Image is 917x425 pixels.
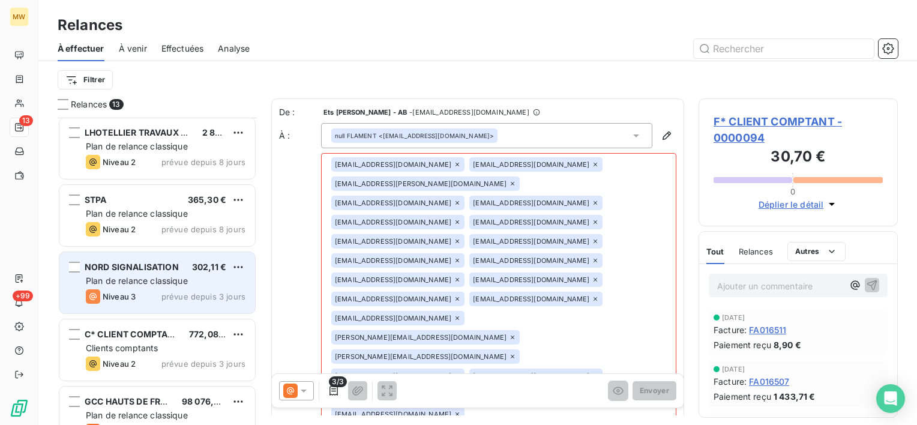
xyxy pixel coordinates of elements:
[714,146,883,170] h3: 30,70 €
[85,127,280,137] span: LHOTELLIER TRAVAUX PUBLICS - ENTITE STAG
[787,242,846,261] button: Autres
[188,194,226,205] span: 365,30 €
[103,157,136,167] span: Niveau 2
[335,161,451,168] span: [EMAIL_ADDRESS][DOMAIN_NAME]
[714,324,747,336] span: Facture :
[722,314,745,321] span: [DATE]
[192,262,226,272] span: 302,11 €
[694,39,874,58] input: Rechercher
[10,7,29,26] div: MW
[86,141,188,151] span: Plan de relance classique
[714,339,771,351] span: Paiement reçu
[58,118,257,425] div: grid
[85,396,185,406] span: GCC HAUTS DE FRANCE
[755,197,842,211] button: Déplier le détail
[473,238,589,245] span: [EMAIL_ADDRESS][DOMAIN_NAME]
[749,375,789,388] span: FA016507
[202,127,247,137] span: 2 847,85 €
[759,198,824,211] span: Déplier le détail
[161,359,245,369] span: prévue depuis 3 jours
[473,219,589,226] span: [EMAIL_ADDRESS][DOMAIN_NAME]
[103,292,136,301] span: Niveau 3
[335,334,507,341] span: [PERSON_NAME][EMAIL_ADDRESS][DOMAIN_NAME]
[335,411,451,418] span: [EMAIL_ADDRESS][DOMAIN_NAME]
[109,99,123,110] span: 13
[790,187,795,196] span: 0
[182,396,233,406] span: 98 076,26 €
[103,225,136,234] span: Niveau 2
[335,276,451,283] span: [EMAIL_ADDRESS][DOMAIN_NAME]
[335,219,451,226] span: [EMAIL_ADDRESS][DOMAIN_NAME]
[279,106,321,118] span: De :
[335,131,494,140] div: <[EMAIL_ADDRESS][DOMAIN_NAME]>
[473,161,589,168] span: [EMAIL_ADDRESS][DOMAIN_NAME]
[409,109,529,116] span: - [EMAIL_ADDRESS][DOMAIN_NAME]
[71,98,107,110] span: Relances
[335,257,451,264] span: [EMAIL_ADDRESS][DOMAIN_NAME]
[876,384,905,413] div: Open Intercom Messenger
[774,339,801,351] span: 8,90 €
[161,157,245,167] span: prévue depuis 8 jours
[335,372,451,379] span: [EMAIL_ADDRESS][DOMAIN_NAME]
[86,208,188,219] span: Plan de relance classique
[473,276,589,283] span: [EMAIL_ADDRESS][DOMAIN_NAME]
[473,295,589,303] span: [EMAIL_ADDRESS][DOMAIN_NAME]
[706,247,724,256] span: Tout
[58,43,104,55] span: À effectuer
[19,115,33,126] span: 13
[58,70,113,89] button: Filtrer
[633,381,676,400] button: Envoyer
[279,130,321,142] label: À :
[85,262,179,272] span: NORD SIGNALISATION
[58,14,122,36] h3: Relances
[329,376,347,387] span: 3/3
[335,238,451,245] span: [EMAIL_ADDRESS][DOMAIN_NAME]
[323,109,407,116] span: Ets [PERSON_NAME] - AB
[161,292,245,301] span: prévue depuis 3 jours
[189,329,226,339] span: 772,08 €
[473,372,589,379] span: [EMAIL_ADDRESS][DOMAIN_NAME]
[86,343,158,353] span: Clients comptants
[335,131,376,140] span: null FLAMENT
[85,329,180,339] span: C* CLIENT COMPTANT
[722,366,745,373] span: [DATE]
[335,315,451,322] span: [EMAIL_ADDRESS][DOMAIN_NAME]
[473,257,589,264] span: [EMAIL_ADDRESS][DOMAIN_NAME]
[85,194,107,205] span: STPA
[103,359,136,369] span: Niveau 2
[714,375,747,388] span: Facture :
[10,399,29,418] img: Logo LeanPay
[722,417,745,424] span: [DATE]
[473,199,589,206] span: [EMAIL_ADDRESS][DOMAIN_NAME]
[218,43,250,55] span: Analyse
[739,247,773,256] span: Relances
[119,43,147,55] span: À venir
[335,353,507,360] span: [PERSON_NAME][EMAIL_ADDRESS][DOMAIN_NAME]
[86,276,188,286] span: Plan de relance classique
[161,43,204,55] span: Effectuées
[335,180,507,187] span: [EMAIL_ADDRESS][PERSON_NAME][DOMAIN_NAME]
[714,390,771,403] span: Paiement reçu
[13,291,33,301] span: +99
[161,225,245,234] span: prévue depuis 8 jours
[714,113,883,146] span: F* CLIENT COMPTANT - 0000094
[335,295,451,303] span: [EMAIL_ADDRESS][DOMAIN_NAME]
[335,199,451,206] span: [EMAIL_ADDRESS][DOMAIN_NAME]
[774,390,816,403] span: 1 433,71 €
[86,410,188,420] span: Plan de relance classique
[749,324,786,336] span: FA016511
